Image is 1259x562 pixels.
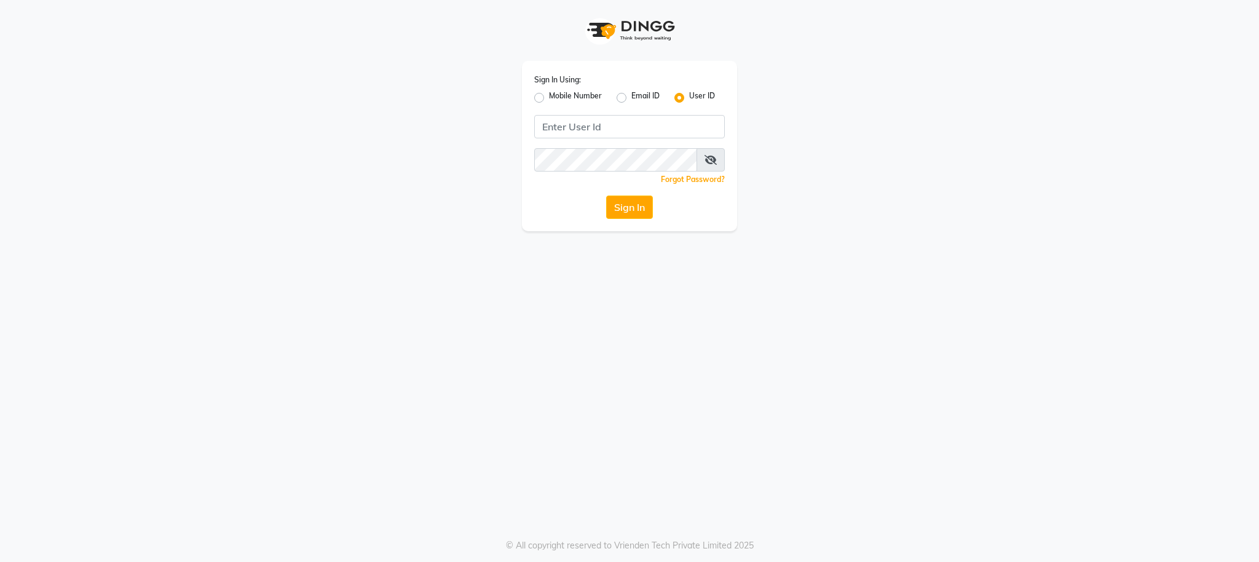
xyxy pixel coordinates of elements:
[549,90,602,105] label: Mobile Number
[580,12,679,49] img: logo1.svg
[606,196,653,219] button: Sign In
[661,175,725,184] a: Forgot Password?
[689,90,715,105] label: User ID
[534,148,697,172] input: Username
[631,90,660,105] label: Email ID
[534,115,725,138] input: Username
[534,74,581,85] label: Sign In Using:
